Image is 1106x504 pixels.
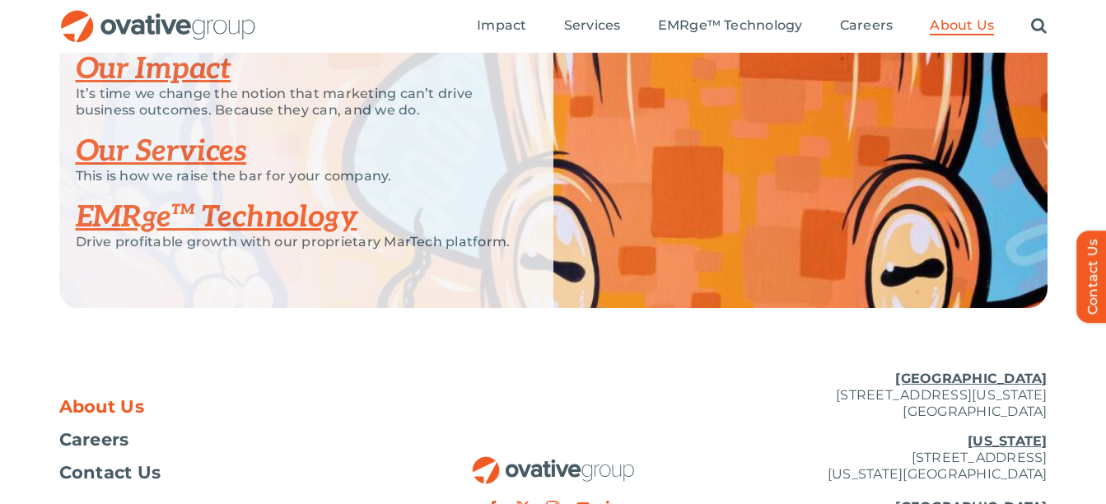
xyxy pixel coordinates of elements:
[930,17,994,35] a: About Us
[840,17,894,34] span: Careers
[471,455,636,470] a: OG_Full_horizontal_RGB
[76,86,512,119] p: It’s time we change the notion that marketing can’t drive business outcomes. Because they can, an...
[76,199,357,236] a: EMRge™ Technology
[59,464,389,481] a: Contact Us
[76,51,231,87] a: Our Impact
[477,17,526,34] span: Impact
[718,371,1048,420] p: [STREET_ADDRESS][US_STATE] [GEOGRAPHIC_DATA]
[59,432,129,448] span: Careers
[1031,17,1047,35] a: Search
[658,17,803,34] span: EMRge™ Technology
[59,399,145,415] span: About Us
[76,168,512,184] p: This is how we raise the bar for your company.
[895,371,1047,386] u: [GEOGRAPHIC_DATA]
[59,399,389,481] nav: Footer Menu
[76,234,512,250] p: Drive profitable growth with our proprietary MarTech platform.
[968,433,1047,449] u: [US_STATE]
[59,464,161,481] span: Contact Us
[76,133,247,170] a: Our Services
[59,8,257,24] a: OG_Full_horizontal_RGB
[658,17,803,35] a: EMRge™ Technology
[564,17,621,35] a: Services
[930,17,994,34] span: About Us
[564,17,621,34] span: Services
[840,17,894,35] a: Careers
[477,17,526,35] a: Impact
[59,399,389,415] a: About Us
[59,432,389,448] a: Careers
